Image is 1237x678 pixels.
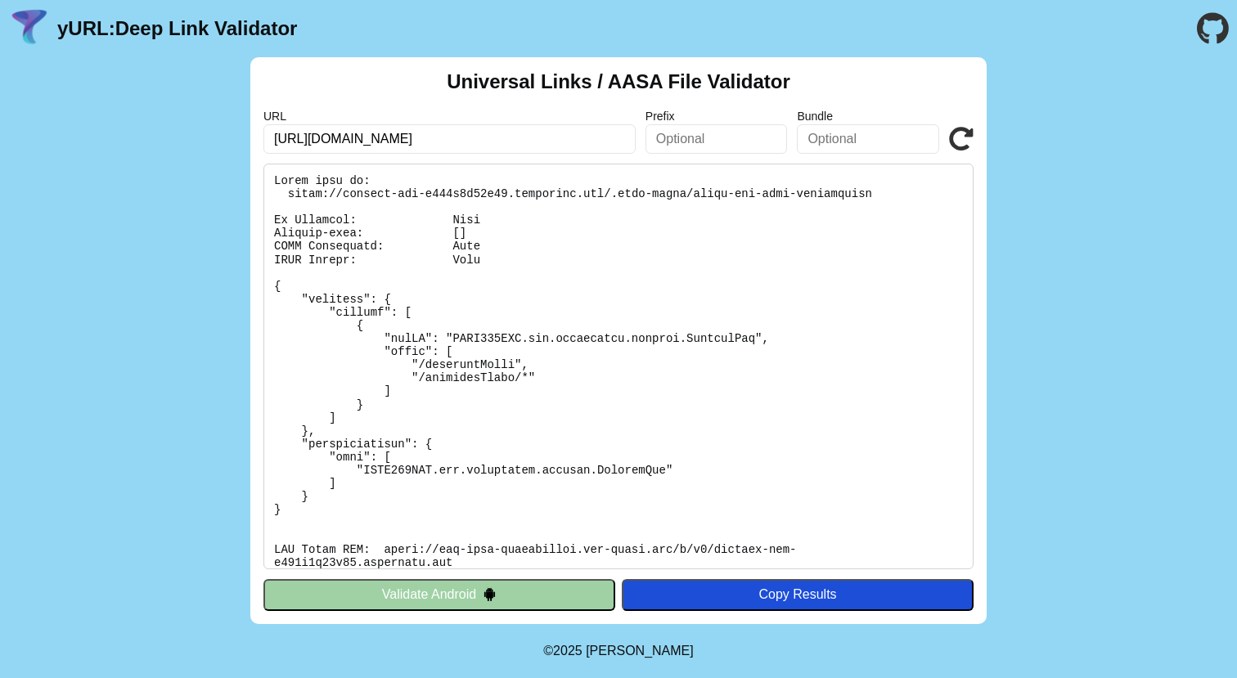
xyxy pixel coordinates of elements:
[553,644,583,658] span: 2025
[586,644,694,658] a: Michael Ibragimchayev's Personal Site
[797,124,939,154] input: Optional
[483,587,497,601] img: droidIcon.svg
[263,124,636,154] input: Required
[645,110,788,123] label: Prefix
[630,587,965,602] div: Copy Results
[8,7,51,50] img: yURL Logo
[447,70,790,93] h2: Universal Links / AASA File Validator
[263,110,636,123] label: URL
[543,624,693,678] footer: ©
[622,579,974,610] button: Copy Results
[263,579,615,610] button: Validate Android
[263,164,974,569] pre: Lorem ipsu do: sitam://consect-adi-e444s8d52e49.temporinc.utl/.etdo-magna/aliqu-eni-admi-veniamqu...
[645,124,788,154] input: Optional
[797,110,939,123] label: Bundle
[57,17,297,40] a: yURL:Deep Link Validator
